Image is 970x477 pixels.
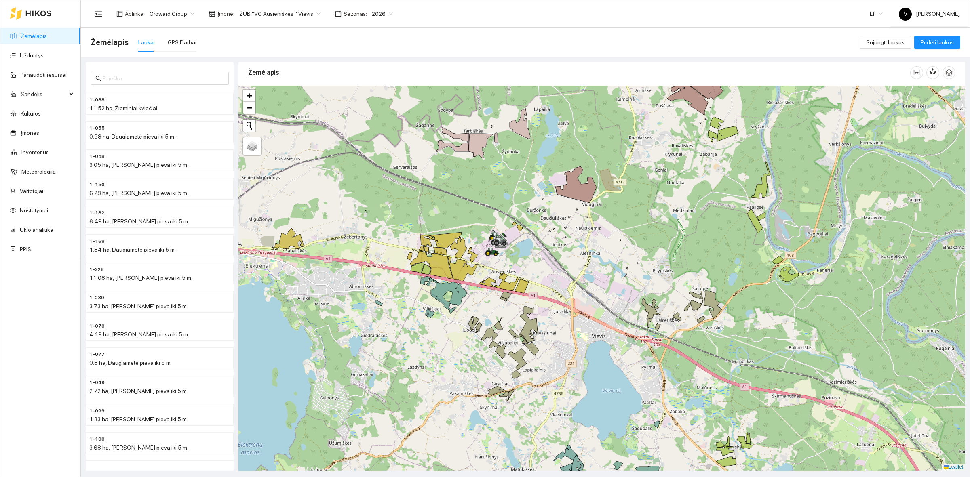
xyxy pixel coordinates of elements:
[89,218,189,225] span: 6.49 ha, [PERSON_NAME] pieva iki 5 m.
[91,6,107,22] button: menu-fold
[21,86,67,102] span: Sandėlis
[91,36,129,49] span: Žemėlapis
[243,137,261,155] a: Layers
[89,359,172,366] span: 0.8 ha, Daugiametė pieva iki 5 m.
[89,162,188,168] span: 3.05 ha, [PERSON_NAME] pieva iki 5 m.
[89,435,105,443] span: 1-100
[243,102,255,114] a: Zoom out
[89,379,105,387] span: 1-049
[89,96,105,104] span: 1-088
[344,9,367,18] span: Sezonas :
[904,8,907,21] span: V
[335,11,342,17] span: calendar
[95,10,102,17] span: menu-fold
[899,11,960,17] span: [PERSON_NAME]
[89,407,105,415] span: 1-099
[116,11,123,17] span: layout
[125,9,145,18] span: Aplinka :
[921,38,954,47] span: Pridėti laukus
[243,90,255,102] a: Zoom in
[89,181,105,189] span: 1-156
[247,103,252,113] span: −
[20,246,31,252] a: PPIS
[89,275,192,281] span: 11.08 ha, [PERSON_NAME] pieva iki 5 m.
[20,52,44,59] a: Užduotys
[209,11,215,17] span: shop
[89,322,105,330] span: 1-070
[372,8,393,20] span: 2026
[103,74,224,83] input: Paieška
[20,207,48,214] a: Nustatymai
[21,149,49,155] a: Inventorius
[89,153,105,160] span: 1-058
[914,36,960,49] button: Pridėti laukus
[243,120,255,132] button: Initiate a new search
[247,90,252,101] span: +
[150,8,194,20] span: Groward Group
[89,416,188,422] span: 1.33 ha, [PERSON_NAME] pieva iki 5 m.
[89,246,176,253] span: 1.84 ha, Daugiametė pieva iki 5 m.
[870,8,883,20] span: LT
[168,38,196,47] div: GPS Darbai
[21,110,41,117] a: Kultūros
[217,9,234,18] span: Įmonė :
[21,71,67,78] a: Panaudoti resursai
[89,133,175,140] span: 0.98 ha, Daugiametė pieva iki 5 m.
[89,351,105,358] span: 1-077
[248,61,910,84] div: Žemėlapis
[89,303,188,309] span: 3.73 ha, [PERSON_NAME] pieva iki 5 m.
[89,124,105,132] span: 1-055
[20,227,53,233] a: Ūkio analitika
[860,39,911,46] a: Sujungti laukus
[914,39,960,46] a: Pridėti laukus
[95,76,101,81] span: search
[239,8,321,20] span: ŽŪB "VG Ausieniškės " Vievis
[910,66,923,79] button: column-width
[866,38,905,47] span: Sujungti laukus
[20,188,43,194] a: Vartotojai
[89,266,104,273] span: 1-228
[21,33,47,39] a: Žemėlapis
[89,388,188,394] span: 2.72 ha, [PERSON_NAME] pieva iki 5 m.
[944,464,963,470] a: Leaflet
[21,130,39,136] a: Įmonės
[89,237,105,245] span: 1-168
[911,69,923,76] span: column-width
[21,168,56,175] a: Meteorologija
[89,331,189,338] span: 4.19 ha, [PERSON_NAME] pieva iki 5 m.
[89,105,157,111] span: 11.52 ha, Žieminiai kviečiai
[860,36,911,49] button: Sujungti laukus
[89,294,104,302] span: 1-230
[89,444,188,451] span: 3.68 ha, [PERSON_NAME] pieva iki 5 m.
[89,190,188,196] span: 6.28 ha, [PERSON_NAME] pieva iki 5 m.
[89,209,104,217] span: 1-182
[138,38,155,47] div: Laukai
